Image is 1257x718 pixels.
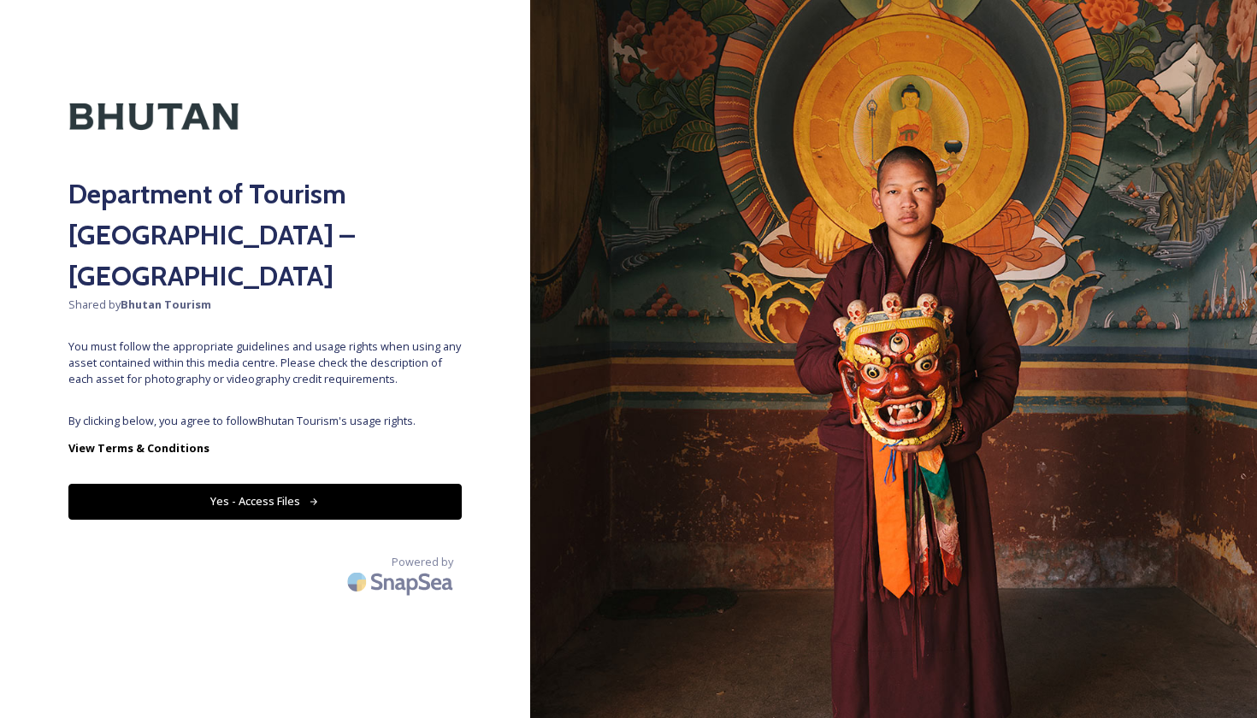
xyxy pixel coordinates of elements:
a: View Terms & Conditions [68,438,462,458]
button: Yes - Access Files [68,484,462,519]
h2: Department of Tourism [GEOGRAPHIC_DATA] – [GEOGRAPHIC_DATA] [68,174,462,297]
img: SnapSea Logo [342,562,462,602]
strong: Bhutan Tourism [121,297,211,312]
span: You must follow the appropriate guidelines and usage rights when using any asset contained within... [68,338,462,388]
span: Powered by [392,554,453,570]
span: By clicking below, you agree to follow Bhutan Tourism 's usage rights. [68,413,462,429]
strong: View Terms & Conditions [68,440,209,456]
img: Kingdom-of-Bhutan-Logo.png [68,68,239,165]
span: Shared by [68,297,462,313]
